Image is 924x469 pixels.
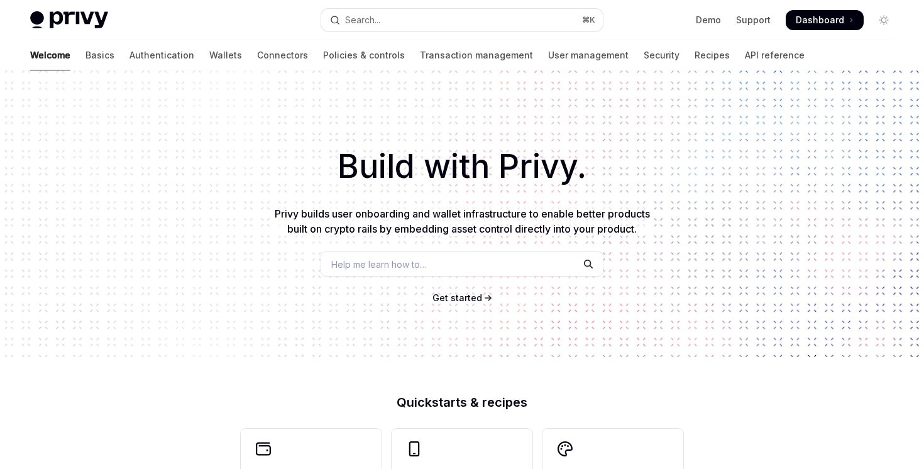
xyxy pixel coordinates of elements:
span: Privy builds user onboarding and wallet infrastructure to enable better products built on crypto ... [275,207,650,235]
a: Policies & controls [323,40,405,70]
button: Toggle dark mode [874,10,894,30]
span: Dashboard [796,14,844,26]
a: Wallets [209,40,242,70]
a: Welcome [30,40,70,70]
a: Demo [696,14,721,26]
div: Search... [345,13,380,28]
a: Basics [85,40,114,70]
a: User management [548,40,629,70]
a: Recipes [695,40,730,70]
img: light logo [30,11,108,29]
span: Help me learn how to… [331,258,427,271]
a: Connectors [257,40,308,70]
a: Get started [432,292,482,304]
a: Support [736,14,771,26]
button: Open search [321,9,602,31]
h1: Build with Privy. [20,142,904,191]
a: Transaction management [420,40,533,70]
h2: Quickstarts & recipes [241,396,683,409]
span: ⌘ K [582,15,595,25]
a: Authentication [129,40,194,70]
a: API reference [745,40,805,70]
a: Dashboard [786,10,864,30]
a: Security [644,40,679,70]
span: Get started [432,292,482,303]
